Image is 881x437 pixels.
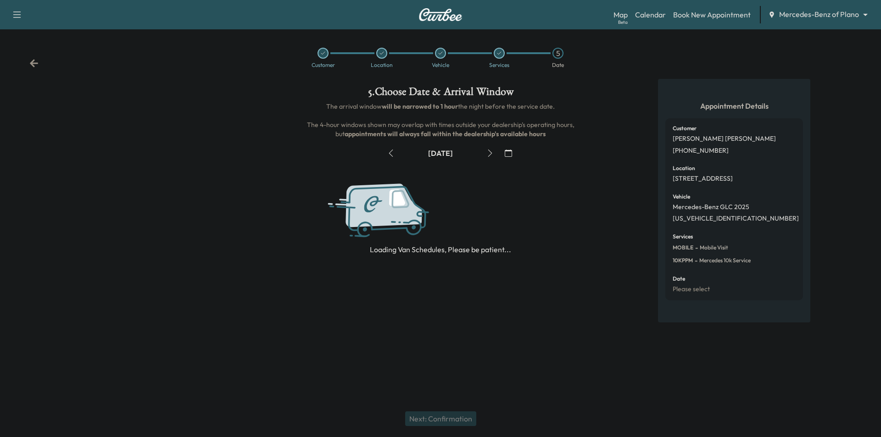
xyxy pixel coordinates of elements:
[673,276,685,282] h6: Date
[673,9,751,20] a: Book New Appointment
[371,62,393,68] div: Location
[29,59,39,68] div: Back
[552,48,563,59] div: 5
[382,102,458,111] b: will be narrowed to 1 hour
[428,148,453,158] div: [DATE]
[673,175,733,183] p: [STREET_ADDRESS]
[613,9,628,20] a: MapBeta
[673,166,695,171] h6: Location
[673,244,693,251] span: MOBILE
[345,130,546,138] b: appointments will always fall within the dealership's available hours
[489,62,509,68] div: Services
[673,194,690,199] h6: Vehicle
[323,175,465,249] img: Curbee Service.svg
[418,8,463,21] img: Curbee Logo
[673,234,693,239] h6: Services
[635,9,666,20] a: Calendar
[779,9,859,20] span: Mercedes-Benz of Plano
[693,243,698,252] span: -
[370,244,511,255] p: Loading Van Schedules, Please be patient...
[618,19,628,26] div: Beta
[673,147,729,155] p: [PHONE_NUMBER]
[307,102,576,138] span: The arrival window the night before the service date. The 4-hour windows shown may overlap with t...
[432,62,449,68] div: Vehicle
[673,203,749,211] p: Mercedes-Benz GLC 2025
[697,257,751,264] span: Mercedes 10k Service
[665,101,803,111] h5: Appointment Details
[673,257,693,264] span: 10KPPM
[673,135,776,143] p: [PERSON_NAME] [PERSON_NAME]
[552,62,564,68] div: Date
[312,62,335,68] div: Customer
[673,126,697,131] h6: Customer
[301,86,580,102] h1: 5 . Choose Date & Arrival Window
[693,256,697,265] span: -
[673,285,710,293] p: Please select
[673,215,799,223] p: [US_VEHICLE_IDENTIFICATION_NUMBER]
[698,244,728,251] span: Mobile Visit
